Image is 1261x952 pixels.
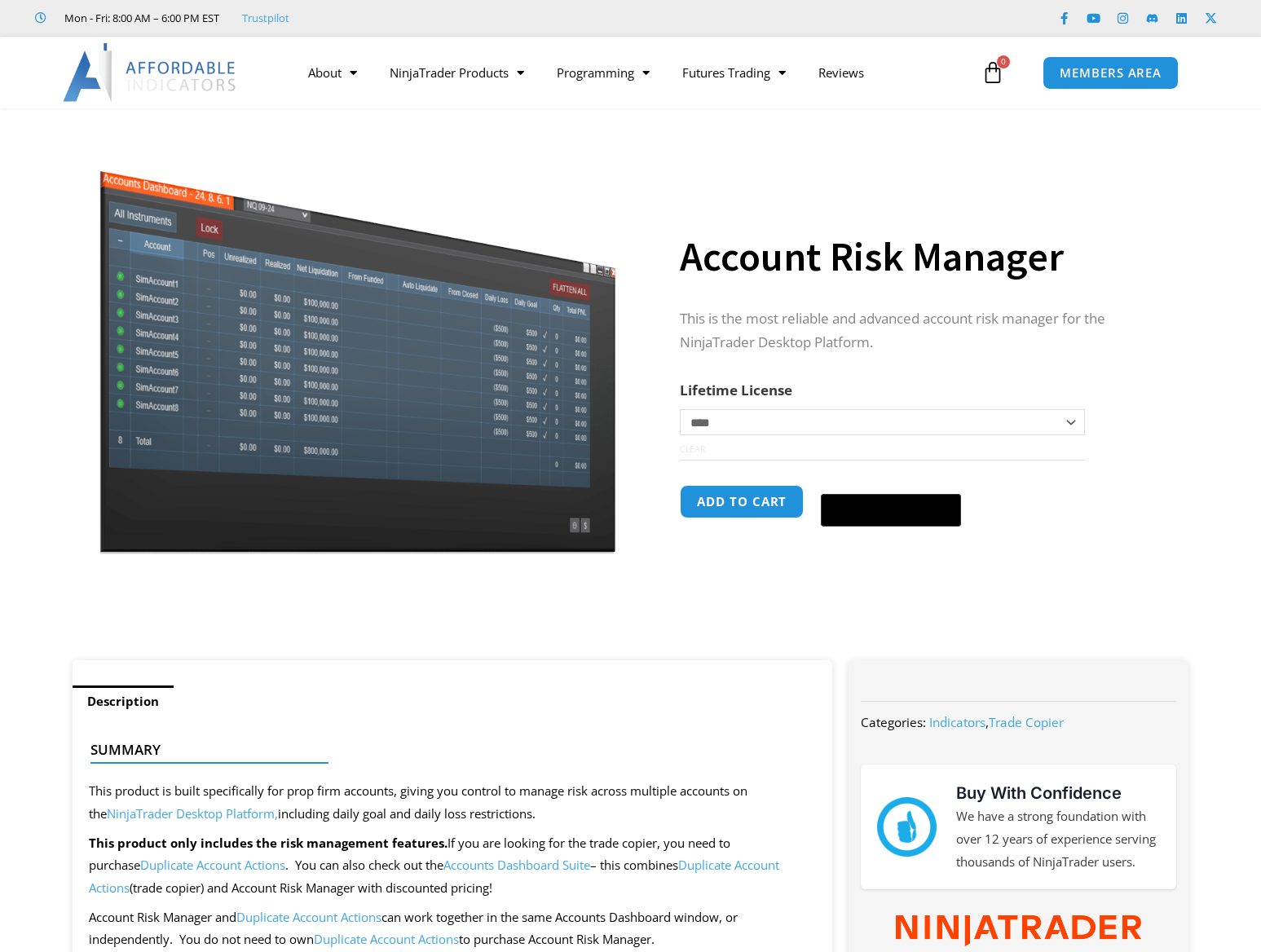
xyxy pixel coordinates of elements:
a: About [292,54,373,91]
a: Description [73,685,174,717]
p: We have a strong foundation with over 12 years of experience serving thousands of NinjaTrader users. [956,805,1160,874]
span: , [929,714,1064,730]
a: Futures Trading [666,54,802,91]
a: Clear options [680,443,705,455]
a: NinjaTrader Desktop Platform, [107,805,278,822]
p: This is the most reliable and advanced account risk manager for the NinjaTrader Desktop Platform. [680,307,1156,355]
label: Lifetime License [680,381,792,399]
p: Account Risk Manager and can work together in the same Accounts Dashboard window, or independentl... [89,906,817,952]
a: NinjaTrader Products [373,54,540,91]
a: 0 [957,49,1029,96]
h4: Summary [90,742,802,758]
img: Screenshot 2024-08-26 15462845454 [95,137,619,554]
a: Duplicate Account Actions [236,909,381,925]
a: Duplicate Account Actions [314,931,459,947]
img: mark thumbs good 43913 | Affordable Indicators – NinjaTrader [877,797,936,856]
a: Indicators [929,714,985,730]
button: Buy with GPay [821,494,961,527]
button: Add to cart [680,485,804,518]
span: Categories: [861,714,926,730]
a: Duplicate Account Actions [140,857,285,873]
p: This product is built specifically for prop firm accounts, giving you control to manage risk acro... [89,780,817,826]
a: Programming [540,54,666,91]
a: Trustpilot [242,8,289,28]
h3: Buy With Confidence [956,781,1160,805]
a: Reviews [802,54,880,91]
nav: Menu [292,54,978,91]
a: Trade Copier [989,714,1064,730]
iframe: Secure payment input frame [818,483,964,484]
span: MEMBERS AREA [1060,67,1162,79]
strong: This product only includes the risk management features. [89,835,448,851]
img: LogoAI | Affordable Indicators – NinjaTrader [63,43,238,102]
h1: Account Risk Manager [680,228,1156,285]
span: 0 [997,55,1010,68]
a: MEMBERS AREA [1043,56,1179,90]
span: Mon - Fri: 8:00 AM – 6:00 PM EST [60,8,219,28]
img: NinjaTrader Wordmark color RGB | Affordable Indicators – NinjaTrader [896,915,1141,946]
p: If you are looking for the trade copier, you need to purchase . You can also check out the – this... [89,832,817,901]
a: Accounts Dashboard Suite [443,857,590,873]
